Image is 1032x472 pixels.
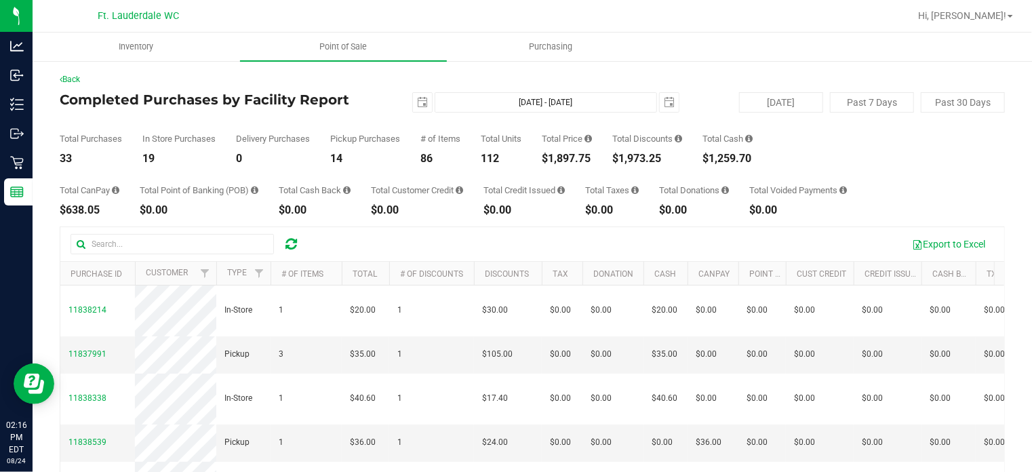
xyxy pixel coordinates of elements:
span: $40.60 [350,392,376,405]
a: # of Discounts [400,269,463,279]
span: 1 [279,392,283,405]
span: $0.00 [550,436,571,449]
div: $1,897.75 [542,153,592,164]
a: Total [353,269,377,279]
span: 1 [397,392,402,405]
span: $30.00 [482,304,508,317]
span: $0.00 [930,436,951,449]
span: $0.00 [550,348,571,361]
div: $1,259.70 [702,153,753,164]
span: $20.00 [350,304,376,317]
span: $36.00 [350,436,376,449]
span: $0.00 [591,348,612,361]
span: $36.00 [696,436,721,449]
span: 1 [397,436,402,449]
span: $0.00 [747,436,768,449]
span: $105.00 [482,348,513,361]
div: $0.00 [371,205,463,216]
span: In-Store [224,304,252,317]
span: $0.00 [696,348,717,361]
i: Sum of all round-up-to-next-dollar total price adjustments for all purchases in the date range. [721,186,729,195]
span: 11837991 [68,349,106,359]
span: $17.40 [482,392,508,405]
div: Total Voided Payments [749,186,847,195]
a: Back [60,75,80,84]
a: Filter [194,262,216,285]
span: $0.00 [794,348,815,361]
input: Search... [71,234,274,254]
a: Txn Fees [987,269,1024,279]
inline-svg: Outbound [10,127,24,140]
span: Pickup [224,348,250,361]
div: 86 [420,153,460,164]
a: Discounts [485,269,529,279]
span: $0.00 [591,304,612,317]
span: $0.00 [794,392,815,405]
a: Donation [593,269,633,279]
div: 14 [330,153,400,164]
span: 1 [279,436,283,449]
a: Purchasing [447,33,654,61]
span: $0.00 [862,304,883,317]
span: 11838338 [68,393,106,403]
span: $40.60 [652,392,677,405]
inline-svg: Reports [10,185,24,199]
span: $0.00 [550,392,571,405]
i: Sum of the discount values applied to the all purchases in the date range. [675,134,682,143]
span: $0.00 [591,392,612,405]
a: Customer [146,268,188,277]
p: 08/24 [6,456,26,466]
a: # of Items [281,269,323,279]
span: 1 [397,304,402,317]
div: $0.00 [749,205,847,216]
span: $0.00 [550,304,571,317]
span: $0.00 [747,392,768,405]
button: Export to Excel [903,233,994,256]
span: $0.00 [591,436,612,449]
span: $0.00 [930,348,951,361]
span: $20.00 [652,304,677,317]
i: Sum of the total taxes for all purchases in the date range. [631,186,639,195]
p: 02:16 PM EDT [6,419,26,456]
div: Total Donations [659,186,729,195]
div: Total CanPay [60,186,119,195]
span: $24.00 [482,436,508,449]
span: $0.00 [862,436,883,449]
button: Past 7 Days [830,92,914,113]
a: Cust Credit [797,269,846,279]
i: Sum of the successful, non-voided cash payment transactions for all purchases in the date range. ... [745,134,753,143]
div: 33 [60,153,122,164]
div: In Store Purchases [142,134,216,143]
button: Past 30 Days [921,92,1005,113]
a: Point of Banking (POB) [749,269,846,279]
i: Sum of all voided payment transaction amounts, excluding tips and transaction fees, for all purch... [839,186,847,195]
span: $0.00 [747,348,768,361]
div: Total Cash Back [279,186,351,195]
div: $0.00 [483,205,565,216]
span: select [660,93,679,112]
span: $0.00 [930,304,951,317]
span: $0.00 [652,436,673,449]
i: Sum of the successful, non-voided point-of-banking payment transactions, both via payment termina... [251,186,258,195]
span: $0.00 [984,436,1005,449]
span: $0.00 [794,436,815,449]
div: Total Price [542,134,592,143]
span: $0.00 [862,392,883,405]
div: 0 [236,153,310,164]
span: Pickup [224,436,250,449]
h4: Completed Purchases by Facility Report [60,92,375,107]
i: Sum of the cash-back amounts from rounded-up electronic payments for all purchases in the date ra... [343,186,351,195]
inline-svg: Analytics [10,39,24,53]
div: Total Taxes [585,186,639,195]
span: Point of Sale [301,41,385,53]
span: 11838539 [68,437,106,447]
i: Sum of the successful, non-voided CanPay payment transactions for all purchases in the date range. [112,186,119,195]
span: $0.00 [984,304,1005,317]
span: select [413,93,432,112]
i: Sum of the successful, non-voided payments using account credit for all purchases in the date range. [456,186,463,195]
div: $0.00 [585,205,639,216]
div: Total Discounts [612,134,682,143]
div: Total Customer Credit [371,186,463,195]
span: Ft. Lauderdale WC [98,10,179,22]
div: $0.00 [279,205,351,216]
